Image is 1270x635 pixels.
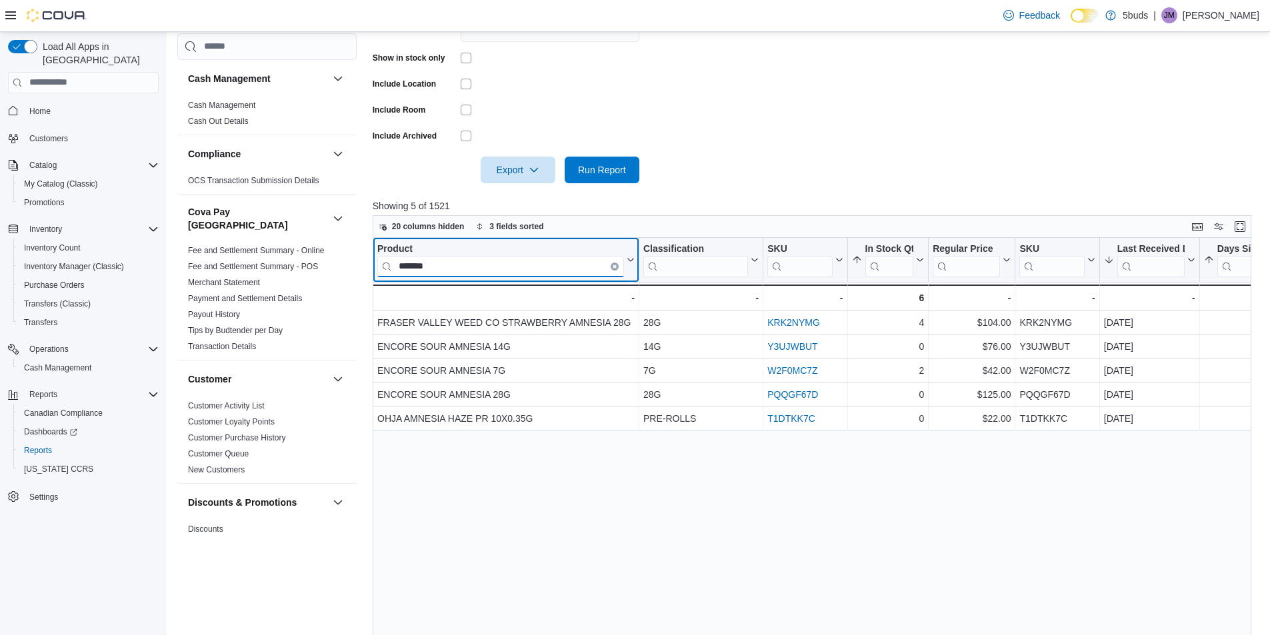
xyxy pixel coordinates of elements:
[1104,290,1195,306] div: -
[851,243,924,277] button: In Stock Qty
[24,299,91,309] span: Transfers (Classic)
[481,157,555,183] button: Export
[188,116,249,127] span: Cash Out Details
[1232,219,1248,235] button: Enter fullscreen
[373,131,437,141] label: Include Archived
[377,362,635,378] div: ENCORE SOUR AMNESIA 7G
[330,146,346,162] button: Compliance
[19,296,159,312] span: Transfers (Classic)
[188,326,283,335] a: Tips by Budtender per Day
[24,103,56,119] a: Home
[3,385,164,404] button: Reports
[188,449,249,458] a: Customer Queue
[330,371,346,387] button: Customer
[188,417,275,426] a: Customer Loyalty Points
[1019,362,1095,378] div: W2F0MC7Z
[188,100,255,111] span: Cash Management
[29,160,57,171] span: Catalog
[865,243,913,277] div: In Stock Qty
[1071,9,1099,23] input: Dark Mode
[19,405,159,421] span: Canadian Compliance
[188,294,302,303] a: Payment and Settlement Details
[188,433,286,442] a: Customer Purchase History
[24,221,159,237] span: Inventory
[3,486,164,506] button: Settings
[188,309,240,320] span: Payout History
[19,405,108,421] a: Canadian Compliance
[767,243,832,255] div: SKU
[933,338,1011,354] div: $76.00
[565,157,639,183] button: Run Report
[24,157,159,173] span: Catalog
[19,277,159,293] span: Purchase Orders
[767,317,820,328] a: KRK2NYMG
[19,461,159,477] span: Washington CCRS
[24,408,103,418] span: Canadian Compliance
[24,261,124,272] span: Inventory Manager (Classic)
[19,424,83,440] a: Dashboards
[767,290,843,306] div: -
[188,277,260,288] span: Merchant Statement
[3,129,164,148] button: Customers
[188,342,256,351] a: Transaction Details
[767,341,817,352] a: Y3UJWBUT
[1104,410,1195,426] div: [DATE]
[933,290,1011,306] div: -
[24,488,159,504] span: Settings
[19,259,129,275] a: Inventory Manager (Classic)
[24,103,159,119] span: Home
[24,426,77,437] span: Dashboards
[29,133,68,144] span: Customers
[188,117,249,126] a: Cash Out Details
[373,53,445,63] label: Show in stock only
[851,410,924,426] div: 0
[188,245,325,256] span: Fee and Settlement Summary - Online
[13,175,164,193] button: My Catalog (Classic)
[188,147,327,161] button: Compliance
[933,243,1000,255] div: Regular Price
[19,442,159,458] span: Reports
[8,96,159,541] nav: Complex example
[851,386,924,402] div: 0
[933,243,1011,277] button: Regular Price
[24,489,63,505] a: Settings
[188,400,265,411] span: Customer Activity List
[471,219,549,235] button: 3 fields sorted
[3,340,164,358] button: Operations
[13,313,164,332] button: Transfers
[1153,7,1156,23] p: |
[330,71,346,87] button: Cash Management
[188,496,327,509] button: Discounts & Promotions
[19,176,159,192] span: My Catalog (Classic)
[19,277,90,293] a: Purchase Orders
[188,261,318,272] span: Fee and Settlement Summary - POS
[188,147,241,161] h3: Compliance
[13,422,164,441] a: Dashboards
[1189,219,1205,235] button: Keyboard shortcuts
[1019,9,1060,22] span: Feedback
[29,344,69,354] span: Operations
[373,105,425,115] label: Include Room
[611,262,619,270] button: Clear input
[643,386,759,402] div: 28G
[24,157,62,173] button: Catalog
[1104,243,1195,277] button: Last Received Date
[188,72,327,85] button: Cash Management
[933,362,1011,378] div: $42.00
[19,442,57,458] a: Reports
[933,315,1011,330] div: $104.00
[1019,315,1095,330] div: KRK2NYMG
[1019,243,1084,255] div: SKU
[851,338,924,354] div: 0
[933,386,1011,402] div: $125.00
[933,410,1011,426] div: $22.00
[188,372,327,386] button: Customer
[1104,315,1195,330] div: [DATE]
[377,338,635,354] div: ENCORE SOUR AMNESIA 14G
[3,101,164,121] button: Home
[188,175,319,186] span: OCS Transaction Submission Details
[1117,243,1185,277] div: Last Received Date
[188,524,223,534] a: Discounts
